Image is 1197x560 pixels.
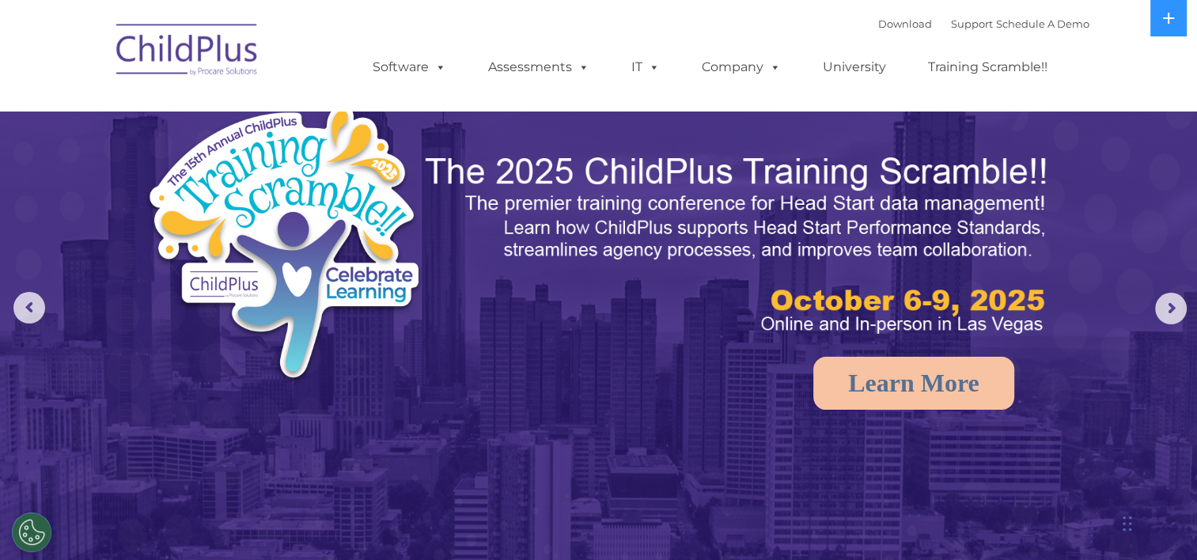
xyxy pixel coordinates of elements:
iframe: Chat Widget [939,389,1197,560]
a: Download [878,17,932,30]
a: Software [357,51,462,83]
a: Training Scramble!! [912,51,1063,83]
span: Last name [220,104,268,116]
a: Assessments [472,51,605,83]
span: Phone number [220,169,287,181]
a: University [807,51,902,83]
button: Cookies Settings [12,513,51,552]
a: IT [616,51,676,83]
a: Company [686,51,797,83]
img: ChildPlus by Procare Solutions [108,13,267,92]
a: Schedule A Demo [996,17,1089,30]
a: Support [951,17,993,30]
a: Learn More [813,357,1014,410]
div: Drag [1123,500,1132,547]
font: | [878,17,1089,30]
